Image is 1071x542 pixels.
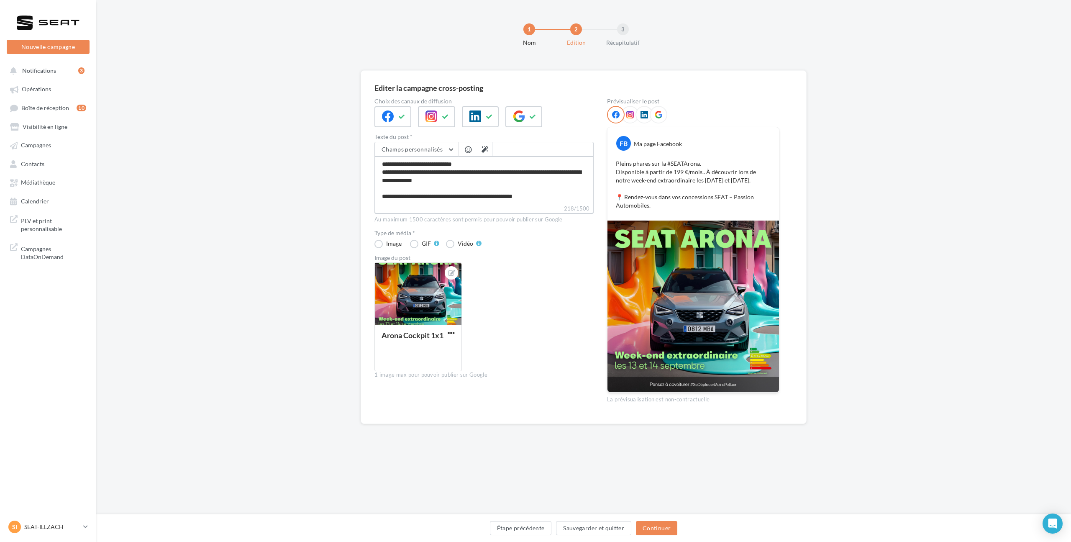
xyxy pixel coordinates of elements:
[374,98,594,104] label: Choix des canaux de diffusion
[549,39,603,47] div: Edition
[382,331,443,340] div: Arona Cockpit 1x1
[374,84,483,92] div: Editer la campagne cross-posting
[490,521,552,535] button: Étape précédente
[556,521,631,535] button: Sauvegarder et quitter
[21,160,44,167] span: Contacts
[78,67,85,74] div: 3
[616,159,771,210] p: Pleins phares sur la #SEATArona. Disponible à partir de 199 €/mois.. À découvrir lors de notre we...
[523,23,535,35] div: 1
[21,179,55,186] span: Médiathèque
[22,67,56,74] span: Notifications
[374,371,594,379] div: 1 image max pour pouvoir publier sur Google
[617,23,629,35] div: 3
[386,241,402,247] div: Image
[570,23,582,35] div: 2
[375,142,458,157] button: Champs personnalisés
[596,39,650,47] div: Récapitulatif
[21,142,51,149] span: Campagnes
[12,523,17,531] span: SI
[77,105,86,111] div: 10
[21,104,69,111] span: Boîte de réception
[616,136,631,151] div: FB
[5,156,91,171] a: Contacts
[5,175,91,190] a: Médiathèque
[502,39,556,47] div: Nom
[422,241,431,247] div: GIF
[374,230,594,236] label: Type de média *
[22,86,51,93] span: Opérations
[634,140,682,148] div: Ma page Facebook
[374,255,594,261] div: Image du post
[1043,514,1063,534] div: Open Intercom Messenger
[5,193,91,208] a: Calendrier
[21,215,86,233] span: PLV et print personnalisable
[374,216,594,223] div: Au maximum 1500 caractères sont permis pour pouvoir publier sur Google
[5,212,91,236] a: PLV et print personnalisable
[21,198,49,205] span: Calendrier
[607,393,779,403] div: La prévisualisation est non-contractuelle
[24,523,80,531] p: SEAT-ILLZACH
[5,240,91,265] a: Campagnes DataOnDemand
[636,521,677,535] button: Continuer
[7,40,90,54] button: Nouvelle campagne
[5,119,91,134] a: Visibilité en ligne
[374,204,594,214] label: 218/1500
[21,243,86,261] span: Campagnes DataOnDemand
[7,519,90,535] a: SI SEAT-ILLZACH
[607,98,779,104] div: Prévisualiser le post
[5,63,88,78] button: Notifications 3
[382,146,443,153] span: Champs personnalisés
[458,241,473,247] div: Vidéo
[23,123,67,130] span: Visibilité en ligne
[374,134,594,140] label: Texte du post *
[5,137,91,152] a: Campagnes
[5,100,91,116] a: Boîte de réception10
[5,81,91,96] a: Opérations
